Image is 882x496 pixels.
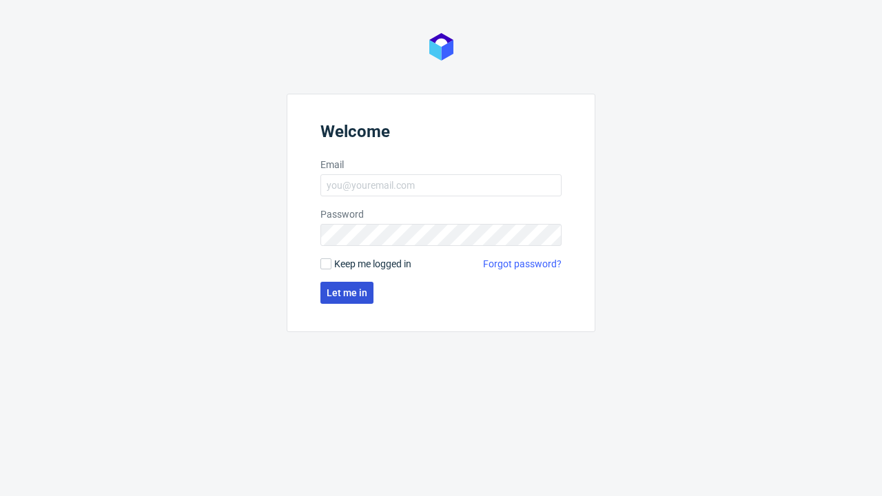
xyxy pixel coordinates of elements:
header: Welcome [320,122,562,147]
button: Let me in [320,282,373,304]
a: Forgot password? [483,257,562,271]
label: Password [320,207,562,221]
input: you@youremail.com [320,174,562,196]
label: Email [320,158,562,172]
span: Let me in [327,288,367,298]
span: Keep me logged in [334,257,411,271]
